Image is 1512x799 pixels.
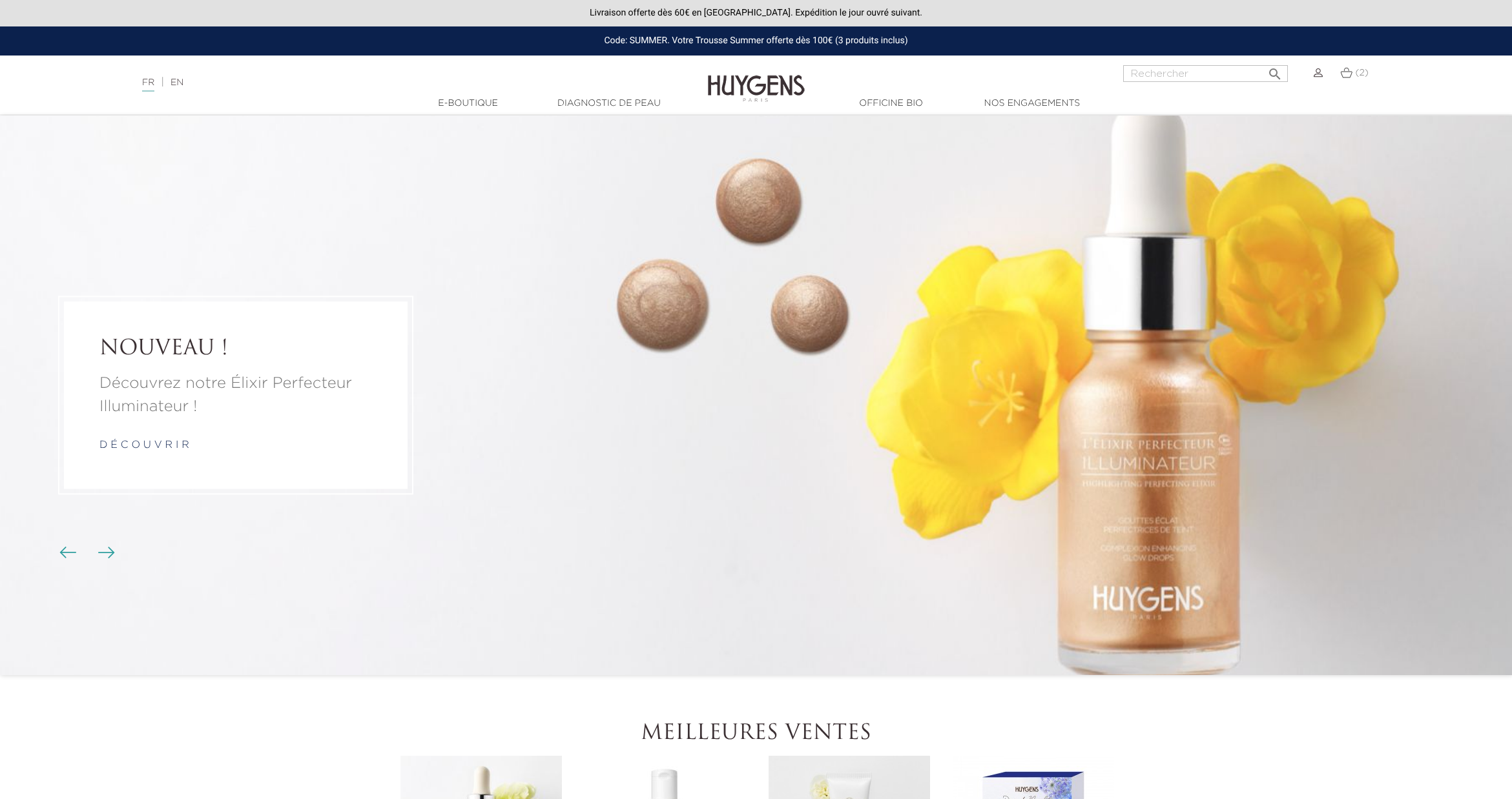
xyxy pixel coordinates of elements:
h2: Meilleures ventes [398,722,1115,746]
input: Rechercher [1123,65,1288,82]
span: (2) [1356,68,1369,77]
a: (2) [1340,68,1369,78]
div: Boutons du carrousel [65,543,107,563]
a: Diagnostic de peau [544,97,674,110]
a: Officine Bio [827,97,956,110]
i:  [1267,63,1283,78]
a: FR [142,78,154,92]
a: NOUVEAU ! [99,338,372,362]
a: E-Boutique [404,97,533,110]
button:  [1263,61,1287,79]
a: Nos engagements [968,97,1097,110]
div: | [136,75,620,90]
img: Huygens [708,54,805,104]
a: Découvrez notre Élixir Perfecteur Illuminateur ! [99,372,372,418]
a: d é c o u v r i r [99,440,189,450]
a: EN [171,78,183,87]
